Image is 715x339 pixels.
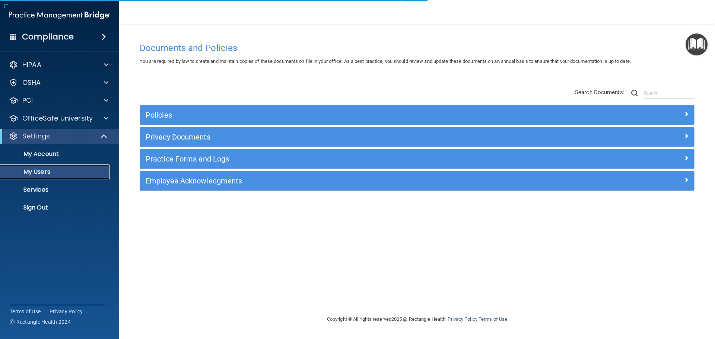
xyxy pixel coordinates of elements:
[643,87,695,99] input: Search
[10,318,71,326] span: Ⓒ Rectangle Health 2024
[146,177,550,185] h5: Employee Acknowledgments
[479,316,507,322] a: Terms of Use
[575,89,625,96] span: Search Documents:
[9,96,108,105] a: PCI
[146,153,689,165] a: Practice Forms and Logs
[448,316,477,322] a: Privacy Policy
[5,204,107,211] p: Sign Out
[22,60,41,69] p: HIPAA
[9,132,108,141] a: Settings
[140,58,631,64] span: You are required by law to create and maintain copies of these documents on file in your office. ...
[9,8,110,23] img: PMB logo
[140,43,695,53] h4: Documents and Policies
[281,307,553,331] div: Copyright © All rights reserved 2025 @ Rectangle Health | |
[146,111,550,119] h5: Policies
[146,133,550,141] h5: Privacy Documents
[5,186,107,194] p: Services
[22,114,93,123] p: OfficeSafe University
[22,32,74,42] h4: Compliance
[9,60,108,69] a: HIPAA
[146,109,689,121] a: Policies
[686,33,708,55] button: Open Resource Center
[9,114,108,123] a: OfficeSafe University
[22,132,50,141] p: Settings
[22,78,41,87] p: OSHA
[586,286,706,316] iframe: Drift Widget Chat Controller
[10,308,41,315] a: Terms of Use
[22,96,33,105] p: PCI
[50,308,83,315] a: Privacy Policy
[5,168,107,176] p: My Users
[146,131,689,143] a: Privacy Documents
[146,175,689,187] a: Employee Acknowledgments
[9,78,108,87] a: OSHA
[5,150,107,158] p: My Account
[631,90,638,96] img: ic-search.3b580494.png
[146,155,550,163] h5: Practice Forms and Logs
